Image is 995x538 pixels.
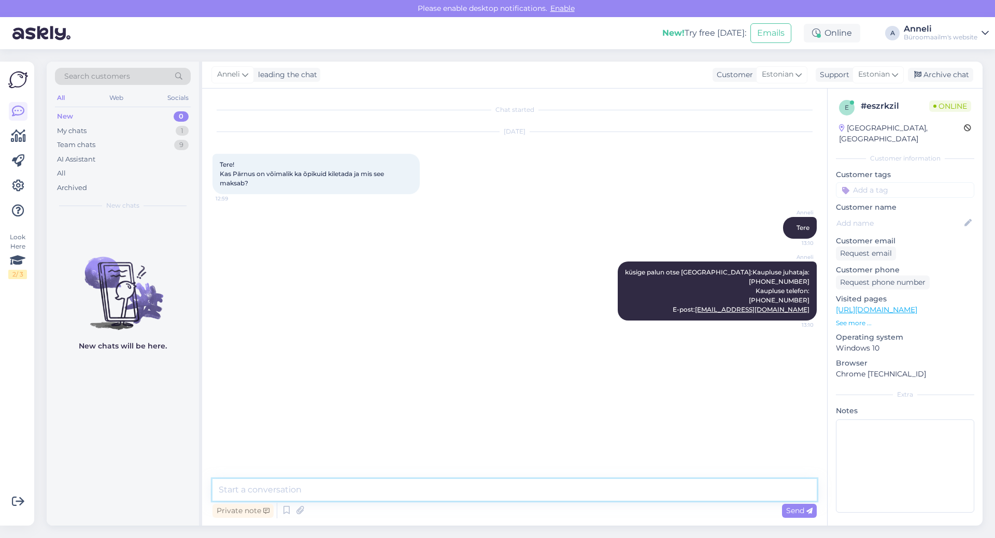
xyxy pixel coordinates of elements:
div: All [57,168,66,179]
div: A [885,26,900,40]
div: Anneli [904,25,977,33]
div: Web [107,91,125,105]
div: Request email [836,246,896,260]
div: Customer [713,69,753,80]
img: Askly Logo [8,70,28,90]
div: Try free [DATE]: [662,27,746,39]
p: Chrome [TECHNICAL_ID] [836,369,974,380]
div: Chat started [212,105,817,114]
span: 12:59 [216,195,254,202]
span: Enable [547,4,578,13]
input: Add a tag [836,182,974,198]
span: Anneli [217,69,240,80]
span: küsige palun otse [GEOGRAPHIC_DATA]:Kaupluse juhataja: [PHONE_NUMBER] Kaupluse telefon: [PHONE_NU... [625,268,809,313]
div: Look Here [8,232,27,279]
p: Browser [836,358,974,369]
div: 2 / 3 [8,270,27,279]
div: # eszrkzil [861,100,929,112]
div: 1 [176,126,189,136]
div: Support [816,69,849,80]
button: Emails [750,23,791,43]
div: 0 [174,111,189,122]
img: No chats [47,238,199,331]
div: leading the chat [254,69,317,80]
p: See more ... [836,318,974,328]
p: Customer phone [836,265,974,275]
div: Socials [165,91,191,105]
p: Customer email [836,236,974,246]
p: Operating system [836,332,974,343]
div: New [57,111,73,122]
a: [EMAIL_ADDRESS][DOMAIN_NAME] [695,306,809,313]
div: Büroomaailm's website [904,33,977,41]
div: All [55,91,67,105]
p: Notes [836,405,974,416]
div: 9 [174,140,189,150]
a: [URL][DOMAIN_NAME] [836,305,917,314]
div: Customer information [836,154,974,163]
b: New! [662,28,685,38]
span: Anneli [775,253,814,261]
input: Add name [836,217,962,229]
a: AnneliBüroomaailm's website [904,25,989,41]
span: Estonian [858,69,890,80]
div: Private note [212,504,274,518]
p: Customer name [836,202,974,213]
div: Archived [57,183,87,193]
div: [DATE] [212,127,817,136]
div: Online [804,24,860,42]
div: Request phone number [836,275,930,289]
div: Archive chat [908,68,973,82]
div: AI Assistant [57,154,95,165]
span: Tere! Kas Pärnus on võimalik ka õpikuid kiletada ja mis see maksab? [220,161,386,187]
span: New chats [106,201,139,210]
div: [GEOGRAPHIC_DATA], [GEOGRAPHIC_DATA] [839,123,964,144]
p: Windows 10 [836,343,974,354]
span: Online [929,100,971,112]
span: Tere [797,224,809,231]
p: New chats will be here. [79,341,167,352]
span: Anneli [775,209,814,216]
span: 13:10 [775,321,814,329]
div: My chats [57,126,87,136]
span: 13:10 [775,239,814,247]
span: Estonian [762,69,793,80]
span: e [845,104,849,111]
div: Extra [836,390,974,399]
span: Send [786,506,813,515]
span: Search customers [64,71,130,82]
div: Team chats [57,140,95,150]
p: Visited pages [836,294,974,304]
p: Customer tags [836,169,974,180]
